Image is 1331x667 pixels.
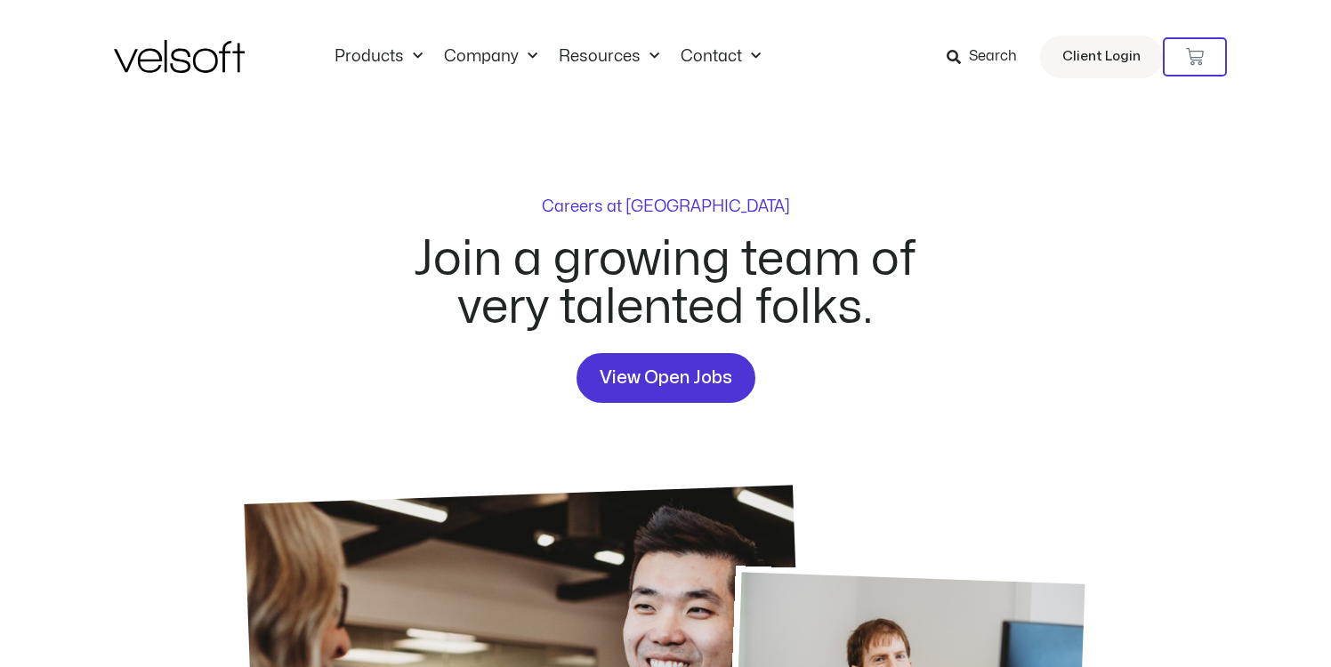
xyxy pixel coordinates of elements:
[324,47,771,67] nav: Menu
[600,364,732,392] span: View Open Jobs
[324,47,433,67] a: ProductsMenu Toggle
[947,42,1029,72] a: Search
[969,45,1017,68] span: Search
[577,353,755,403] a: View Open Jobs
[670,47,771,67] a: ContactMenu Toggle
[114,40,245,73] img: Velsoft Training Materials
[1062,45,1141,68] span: Client Login
[548,47,670,67] a: ResourcesMenu Toggle
[393,236,938,332] h2: Join a growing team of very talented folks.
[1040,36,1163,78] a: Client Login
[433,47,548,67] a: CompanyMenu Toggle
[542,199,790,215] p: Careers at [GEOGRAPHIC_DATA]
